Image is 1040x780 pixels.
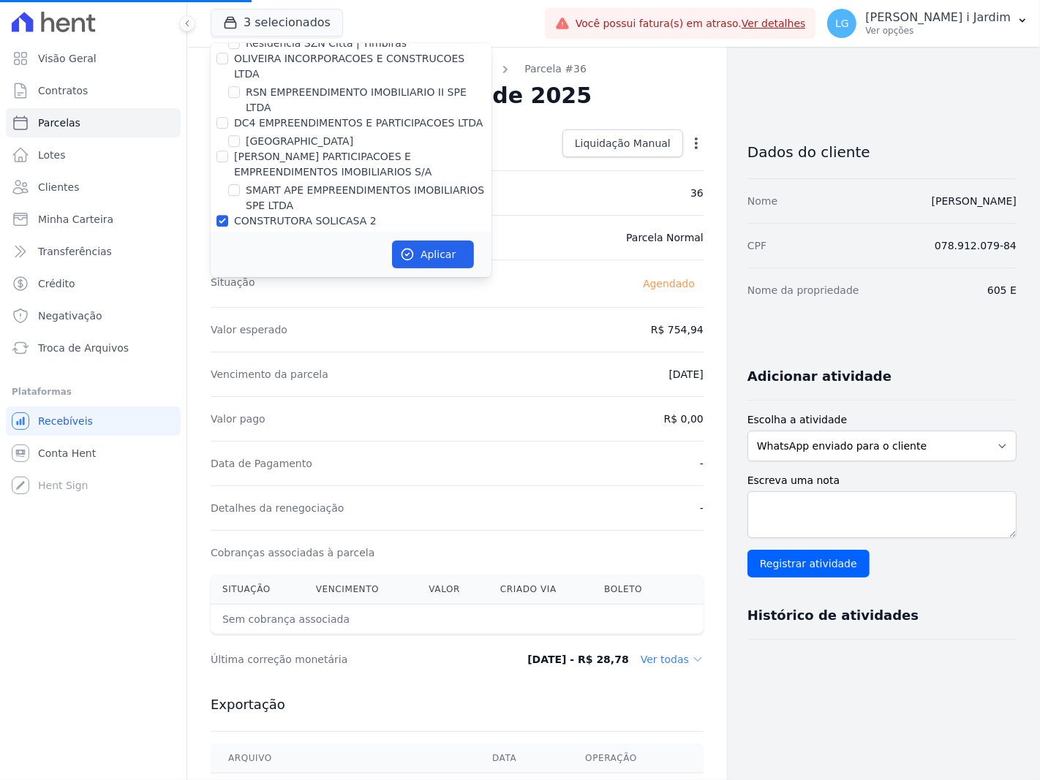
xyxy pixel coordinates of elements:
[211,652,502,667] dt: Última correção monetária
[576,16,806,31] span: Você possui fatura(s) em atraso.
[747,550,870,578] input: Registrar atividade
[38,116,80,130] span: Parcelas
[524,61,587,77] a: Parcela #36
[6,439,181,468] a: Conta Hent
[932,195,1017,207] a: [PERSON_NAME]
[987,283,1017,298] dd: 605 E
[38,446,96,461] span: Conta Hent
[815,3,1040,44] button: LG [PERSON_NAME] i Jardim Ver opções
[669,367,704,382] dd: [DATE]
[747,607,919,624] h3: Histórico de atividades
[211,275,255,292] dt: Situação
[6,406,181,436] a: Recebíveis
[211,605,592,635] th: Sem cobrança associada
[6,269,181,298] a: Crédito
[747,194,777,208] dt: Nome
[38,276,75,291] span: Crédito
[865,25,1011,37] p: Ver opções
[38,51,97,66] span: Visão Geral
[38,180,79,194] span: Clientes
[211,9,343,37] button: 3 selecionados
[211,696,704,713] h3: Exportação
[747,238,766,253] dt: CPF
[38,83,88,98] span: Contratos
[246,183,491,213] label: SMART APE EMPREENDIMENTOS IMOBILIARIOS SPE LTDA
[6,173,181,202] a: Clientes
[475,743,568,773] th: Data
[747,143,1017,161] h3: Dados do cliente
[38,308,102,323] span: Negativação
[392,241,474,268] button: Aplicar
[234,53,464,80] label: OLIVEIRA INCORPORACOES E CONSTRUCOES LTDA
[38,414,93,428] span: Recebíveis
[935,238,1017,253] dd: 078.912.079-84
[575,136,671,151] span: Liquidação Manual
[38,148,66,162] span: Lotes
[6,44,181,73] a: Visão Geral
[234,215,377,227] label: CONSTRUTORA SOLICASA 2
[700,456,704,471] dd: -
[211,412,265,426] dt: Valor pago
[527,652,629,667] dd: [DATE] - R$ 28,78
[700,501,704,515] dd: -
[211,575,304,605] th: Situação
[246,134,353,149] label: [GEOGRAPHIC_DATA]
[664,412,704,426] dd: R$ 0,00
[690,186,704,200] dd: 36
[835,18,849,29] span: LG
[6,108,181,137] a: Parcelas
[641,652,704,667] dd: Ver todas
[6,140,181,170] a: Lotes
[211,545,374,560] dt: Cobranças associadas à parcela
[742,18,806,29] a: Ver detalhes
[6,237,181,266] a: Transferências
[651,322,704,337] dd: R$ 754,94
[6,205,181,234] a: Minha Carteira
[6,301,181,330] a: Negativação
[211,456,312,471] dt: Data de Pagamento
[211,322,287,337] dt: Valor esperado
[489,575,592,605] th: Criado via
[211,367,328,382] dt: Vencimento da parcela
[747,412,1017,428] label: Escolha a atividade
[6,333,181,363] a: Troca de Arquivos
[626,230,704,245] dd: Parcela Normal
[211,743,475,773] th: Arquivo
[38,244,112,259] span: Transferências
[38,341,129,355] span: Troca de Arquivos
[211,501,344,515] dt: Detalhes da renegociação
[747,473,1017,488] label: Escreva uma nota
[304,575,418,605] th: Vencimento
[634,275,704,292] span: Agendado
[417,575,489,605] th: Valor
[592,575,673,605] th: Boleto
[747,368,892,385] h3: Adicionar atividade
[562,129,683,157] a: Liquidação Manual
[38,212,113,227] span: Minha Carteira
[246,36,407,51] label: Residencia SZN Citta | Timbiras
[865,10,1011,25] p: [PERSON_NAME] i Jardim
[246,85,491,116] label: RSN EMPREENDIMENTO IMOBILIARIO II SPE LTDA
[747,283,859,298] dt: Nome da propriedade
[234,117,483,129] label: DC4 EMPREENDIMENTOS E PARTICIPACOES LTDA
[6,76,181,105] a: Contratos
[568,743,704,773] th: Operação
[234,151,432,178] label: [PERSON_NAME] PARTICIPACOES E EMPREENDIMENTOS IMOBILIARIOS S/A
[12,383,175,401] div: Plataformas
